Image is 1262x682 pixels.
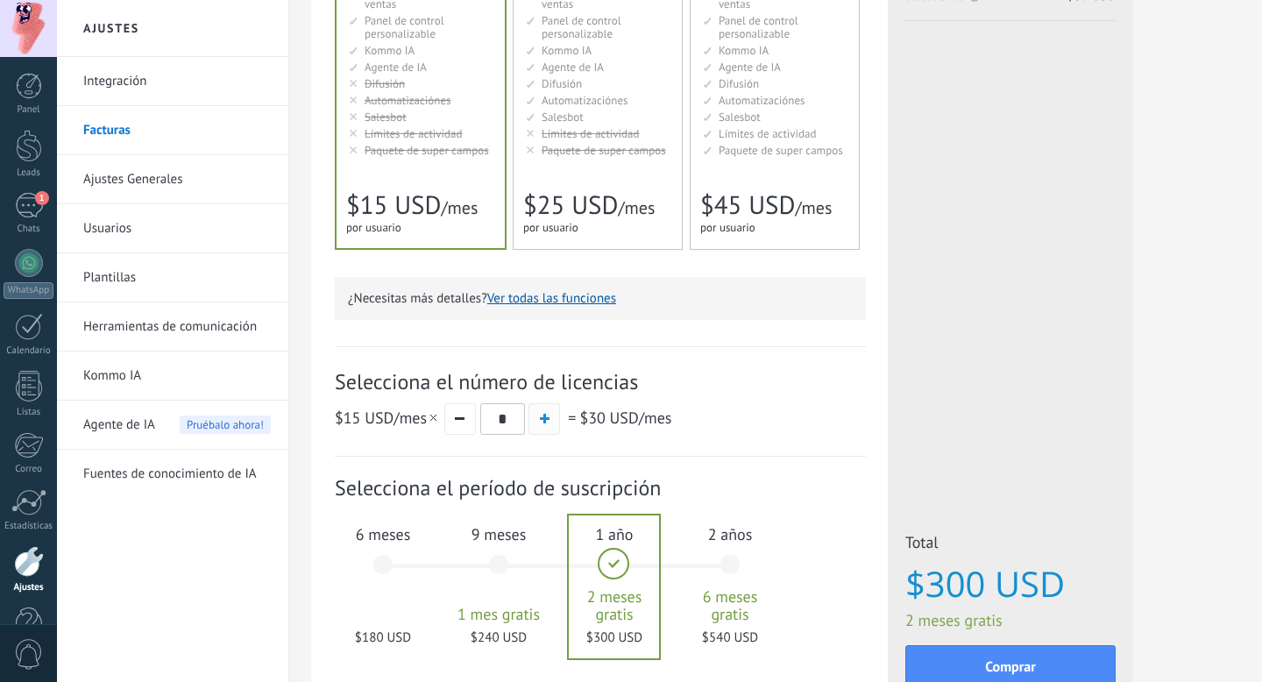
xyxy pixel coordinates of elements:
div: Chats [4,224,54,235]
span: /mes [335,408,440,428]
span: Pruébalo ahora! [180,416,271,434]
a: Usuarios [83,204,271,253]
button: Ver todas las funciones [487,290,616,307]
span: Kommo IA [542,43,592,58]
span: /mes [579,408,671,428]
span: 2 años [683,524,777,544]
div: Leads [4,167,54,179]
span: Panel de control personalizable [719,13,798,41]
span: Kommo IA [719,43,769,58]
span: Agente de IA [83,401,155,450]
span: $540 USD [683,629,777,646]
span: 2 meses gratis [905,610,1116,630]
span: 6 meses [336,524,430,544]
span: Selecciona el número de licencias [335,368,866,395]
li: Ajustes Generales [57,155,288,204]
span: Comprar [985,661,1036,673]
a: Kommo IA [83,352,271,401]
div: Listas [4,407,54,418]
span: 1 [35,191,49,205]
span: 2 meses gratis [567,588,662,623]
span: = [568,408,576,428]
a: Agente de IA Pruébalo ahora! [83,401,271,450]
div: Estadísticas [4,521,54,532]
span: Selecciona el período de suscripción [335,474,866,501]
span: Panel de control personalizable [542,13,621,41]
div: Calendario [4,345,54,357]
span: $240 USD [451,629,546,646]
a: Integración [83,57,271,106]
span: /mes [441,196,478,219]
span: Difusión [719,76,759,91]
span: Paquete de super campos [719,143,843,158]
span: Total [905,532,1116,558]
span: $25 USD [523,188,618,222]
li: Herramientas de comunicación [57,302,288,352]
span: Difusión [542,76,582,91]
span: Panel de control personalizable [365,13,444,41]
span: 9 meses [451,524,546,544]
span: $45 USD [700,188,795,222]
span: $15 USD [346,188,441,222]
li: Integración [57,57,288,106]
span: $30 USD [579,408,638,428]
li: Usuarios [57,204,288,253]
span: Paquete de super campos [542,143,666,158]
span: por usuario [346,220,401,235]
span: Difusión [365,76,405,91]
span: Límites de actividad [719,126,817,141]
span: Automatizaciónes [542,93,628,108]
span: 1 año [567,524,662,544]
a: Facturas [83,106,271,155]
div: WhatsApp [4,282,53,299]
span: Salesbot [542,110,584,124]
span: Salesbot [719,110,761,124]
span: Kommo IA [365,43,415,58]
a: Ajustes Generales [83,155,271,204]
div: Ajustes [4,582,54,593]
li: Agente de IA [57,401,288,450]
li: Kommo IA [57,352,288,401]
span: /mes [618,196,655,219]
span: Límites de actividad [365,126,463,141]
div: Correo [4,464,54,475]
span: $300 USD [905,565,1116,603]
span: por usuario [523,220,578,235]
div: Panel [4,104,54,116]
a: Fuentes de conocimiento de IA [83,450,271,499]
span: 6 meses gratis [683,588,777,623]
span: por usuario [700,220,755,235]
a: Plantillas [83,253,271,302]
li: Facturas [57,106,288,155]
li: Plantillas [57,253,288,302]
span: 1 mes gratis [451,606,546,623]
p: ¿Necesitas más detalles? [348,290,853,307]
a: Herramientas de comunicación [83,302,271,352]
span: $15 USD [335,408,393,428]
span: /mes [795,196,832,219]
span: Agente de IA [719,60,781,75]
span: Paquete de super campos [365,143,489,158]
span: Automatizaciónes [365,93,451,108]
span: Automatizaciónes [719,93,805,108]
span: $180 USD [336,629,430,646]
span: $300 USD [567,629,662,646]
span: Agente de IA [365,60,427,75]
span: Límites de actividad [542,126,640,141]
span: Agente de IA [542,60,604,75]
li: Fuentes de conocimiento de IA [57,450,288,498]
span: Salesbot [365,110,407,124]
